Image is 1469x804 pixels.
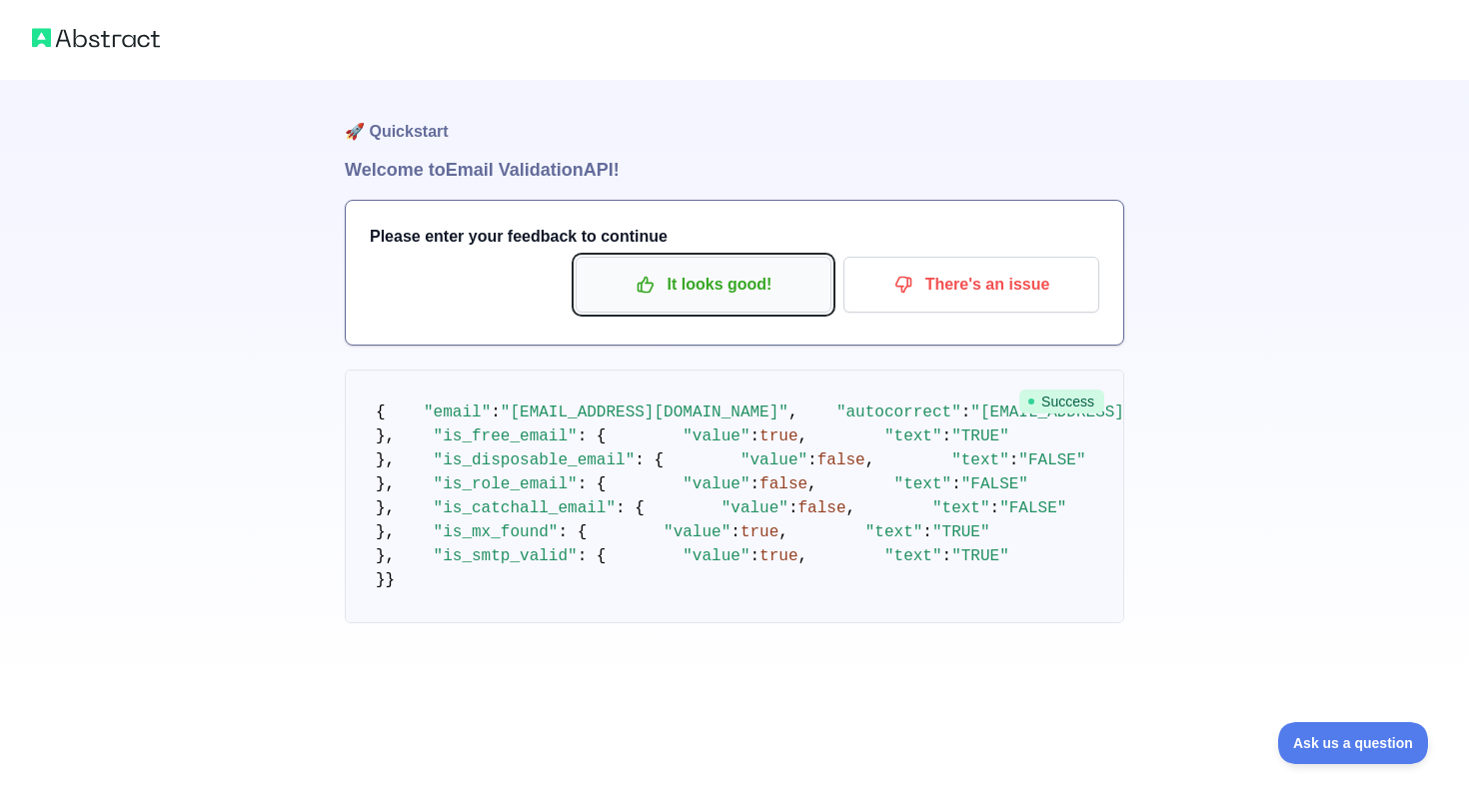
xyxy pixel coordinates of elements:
[616,499,645,517] span: : {
[788,403,798,421] span: ,
[961,403,971,421] span: :
[722,499,788,517] span: "value"
[932,499,990,517] span: "text"
[664,523,731,541] span: "value"
[961,475,1028,493] span: "FALSE"
[798,499,846,517] span: false
[951,547,1009,565] span: "TRUE"
[759,427,797,445] span: true
[731,523,740,541] span: :
[345,80,1124,156] h1: 🚀 Quickstart
[376,403,386,421] span: {
[578,427,607,445] span: : {
[807,451,817,469] span: :
[798,427,808,445] span: ,
[759,475,807,493] span: false
[942,547,952,565] span: :
[434,451,636,469] span: "is_disposable_email"
[884,427,942,445] span: "text"
[434,547,578,565] span: "is_smtp_valid"
[970,403,1258,421] span: "[EMAIL_ADDRESS][DOMAIN_NAME]"
[778,523,788,541] span: ,
[1278,722,1429,764] iframe: Toggle Customer Support
[932,523,990,541] span: "TRUE"
[894,475,952,493] span: "text"
[749,427,759,445] span: :
[999,499,1066,517] span: "FALSE"
[1018,451,1085,469] span: "FALSE"
[491,403,501,421] span: :
[836,403,961,421] span: "autocorrect"
[798,547,808,565] span: ,
[740,523,778,541] span: true
[865,523,923,541] span: "text"
[578,547,607,565] span: : {
[683,475,749,493] span: "value"
[843,257,1099,313] button: There's an issue
[434,475,578,493] span: "is_role_email"
[683,547,749,565] span: "value"
[951,451,1009,469] span: "text"
[990,499,1000,517] span: :
[749,547,759,565] span: :
[858,268,1084,302] p: There's an issue
[424,403,491,421] span: "email"
[922,523,932,541] span: :
[759,547,797,565] span: true
[807,475,817,493] span: ,
[788,499,798,517] span: :
[951,475,961,493] span: :
[683,427,749,445] span: "value"
[884,547,942,565] span: "text"
[434,499,616,517] span: "is_catchall_email"
[578,475,607,493] span: : {
[635,451,664,469] span: : {
[749,475,759,493] span: :
[370,225,1099,249] h3: Please enter your feedback to continue
[951,427,1009,445] span: "TRUE"
[591,268,816,302] p: It looks good!
[576,257,831,313] button: It looks good!
[1009,451,1019,469] span: :
[32,24,160,52] img: Abstract logo
[434,523,559,541] span: "is_mx_found"
[1019,390,1104,413] span: Success
[846,499,856,517] span: ,
[942,427,952,445] span: :
[865,451,875,469] span: ,
[740,451,807,469] span: "value"
[434,427,578,445] span: "is_free_email"
[817,451,865,469] span: false
[345,156,1124,184] h1: Welcome to Email Validation API!
[501,403,788,421] span: "[EMAIL_ADDRESS][DOMAIN_NAME]"
[558,523,587,541] span: : {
